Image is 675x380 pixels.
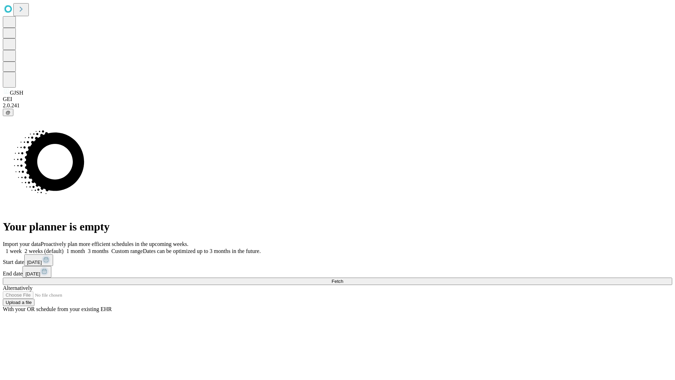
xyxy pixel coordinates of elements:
div: Start date [3,254,672,266]
span: GJSH [10,90,23,96]
span: Alternatively [3,285,32,291]
div: 2.0.241 [3,102,672,109]
span: 1 week [6,248,22,254]
span: Dates can be optimized up to 3 months in the future. [143,248,261,254]
button: @ [3,109,13,116]
h1: Your planner is empty [3,220,672,233]
span: 1 month [66,248,85,254]
button: [DATE] [24,254,53,266]
span: [DATE] [25,271,40,277]
div: GEI [3,96,672,102]
span: Fetch [332,279,343,284]
span: @ [6,110,11,115]
span: [DATE] [27,260,42,265]
span: With your OR schedule from your existing EHR [3,306,112,312]
button: [DATE] [22,266,51,278]
span: 2 weeks (default) [25,248,64,254]
span: 3 months [88,248,109,254]
span: Custom range [111,248,143,254]
button: Fetch [3,278,672,285]
span: Import your data [3,241,41,247]
span: Proactively plan more efficient schedules in the upcoming weeks. [41,241,188,247]
div: End date [3,266,672,278]
button: Upload a file [3,299,34,306]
